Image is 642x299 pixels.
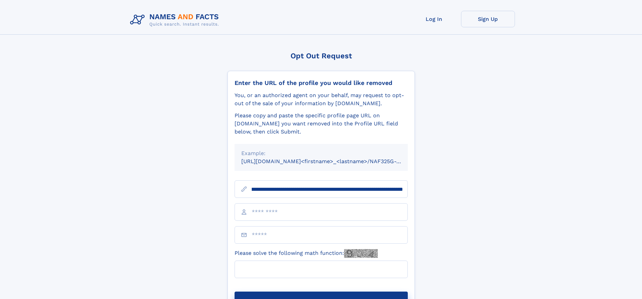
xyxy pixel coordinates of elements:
[235,91,408,108] div: You, or an authorized agent on your behalf, may request to opt-out of the sale of your informatio...
[235,112,408,136] div: Please copy and paste the specific profile page URL on [DOMAIN_NAME] you want removed into the Pr...
[407,11,461,27] a: Log In
[127,11,224,29] img: Logo Names and Facts
[461,11,515,27] a: Sign Up
[235,79,408,87] div: Enter the URL of the profile you would like removed
[227,52,415,60] div: Opt Out Request
[241,149,401,157] div: Example:
[241,158,421,165] small: [URL][DOMAIN_NAME]<firstname>_<lastname>/NAF325G-xxxxxxxx
[235,249,378,258] label: Please solve the following math function:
